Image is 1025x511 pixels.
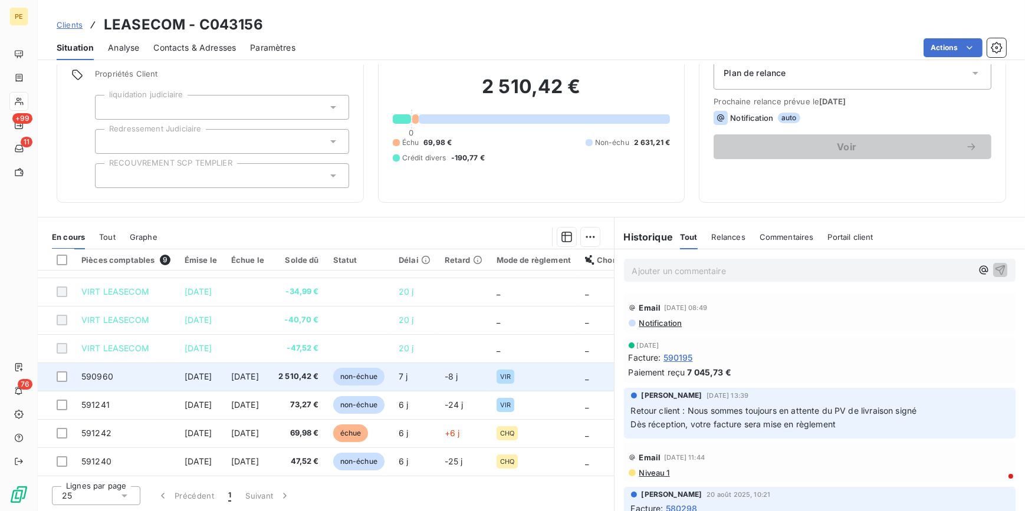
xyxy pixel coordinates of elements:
[445,456,463,466] span: -25 j
[185,286,212,296] span: [DATE]
[985,471,1013,499] iframe: Intercom live chat
[497,343,500,353] span: _
[81,255,170,265] div: Pièces comptables
[185,315,212,325] span: [DATE]
[585,286,589,296] span: _
[278,371,319,383] span: 2 510,42 €
[399,400,408,410] span: 6 j
[399,315,414,325] span: 20 j
[333,368,385,385] span: non-échue
[108,42,139,54] span: Analyse
[399,371,408,381] span: 7 j
[105,136,114,147] input: Ajouter une valeur
[402,137,419,148] span: Échu
[185,428,212,438] span: [DATE]
[631,405,917,416] span: Retour client : Nous sommes toujours en attente du PV de livraison signé
[278,427,319,439] span: 69,98 €
[664,304,707,311] span: [DATE] 08:49
[642,489,702,500] span: [PERSON_NAME]
[399,286,414,296] span: 20 j
[278,314,319,326] span: -40,70 €
[333,255,385,265] div: Statut
[638,468,670,477] span: Niveau 1
[81,286,149,296] span: VIRT LEASECOM
[62,490,72,502] span: 25
[57,20,83,29] span: Clients
[634,137,671,148] span: 2 631,21 €
[105,170,114,181] input: Ajouter une valeur
[585,255,639,265] div: Chorus Pro
[18,379,32,390] span: 76
[760,232,814,242] span: Commentaires
[104,14,263,35] h3: LEASECOM - C043156
[21,137,32,147] span: 11
[185,343,212,353] span: [DATE]
[712,232,745,242] span: Relances
[680,232,698,242] span: Tout
[278,255,319,265] div: Solde dû
[231,428,259,438] span: [DATE]
[81,400,110,410] span: 591241
[778,113,800,123] span: auto
[228,490,231,502] span: 1
[238,483,298,508] button: Suivant
[399,255,431,265] div: Délai
[924,38,983,57] button: Actions
[638,318,682,328] span: Notification
[714,134,991,159] button: Voir
[333,396,385,414] span: non-échue
[278,399,319,411] span: 73,27 €
[451,153,485,163] span: -190,77 €
[278,342,319,354] span: -47,52 €
[278,286,319,298] span: -34,99 €
[500,458,514,465] span: CHQ
[497,286,500,296] span: _
[445,255,482,265] div: Retard
[728,142,965,151] span: Voir
[585,315,589,325] span: _
[687,366,731,378] span: 7 045,73 €
[231,456,259,466] span: [DATE]
[9,7,28,26] div: PE
[585,371,589,381] span: _
[231,400,259,410] span: [DATE]
[95,69,349,85] span: Propriétés Client
[497,315,500,325] span: _
[585,456,589,466] span: _
[639,303,661,312] span: Email
[130,232,157,242] span: Graphe
[500,430,514,437] span: CHQ
[99,232,116,242] span: Tout
[81,428,111,438] span: 591242
[409,128,414,137] span: 0
[629,351,661,364] span: Facture :
[221,483,238,508] button: 1
[707,392,748,399] span: [DATE] 13:39
[642,390,702,401] span: [PERSON_NAME]
[631,419,836,429] span: Dès réception, votre facture sera mise en règlement
[81,371,113,381] span: 590960
[250,42,295,54] span: Paramètres
[9,485,28,504] img: Logo LeanPay
[663,351,693,364] span: 590195
[81,343,149,353] span: VIRT LEASECOM
[185,456,212,466] span: [DATE]
[57,42,94,54] span: Situation
[231,371,259,381] span: [DATE]
[150,483,221,508] button: Précédent
[500,401,511,408] span: VIR
[81,456,111,466] span: 591240
[615,230,674,244] h6: Historique
[52,232,85,242] span: En cours
[585,428,589,438] span: _
[105,102,114,113] input: Ajouter une valeur
[57,19,83,31] a: Clients
[595,137,629,148] span: Non-échu
[629,366,685,378] span: Paiement reçu
[585,400,589,410] span: _
[714,97,991,106] span: Prochaine relance prévue le
[393,75,671,110] h2: 2 510,42 €
[730,113,773,123] span: Notification
[664,454,705,461] span: [DATE] 11:44
[185,400,212,410] span: [DATE]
